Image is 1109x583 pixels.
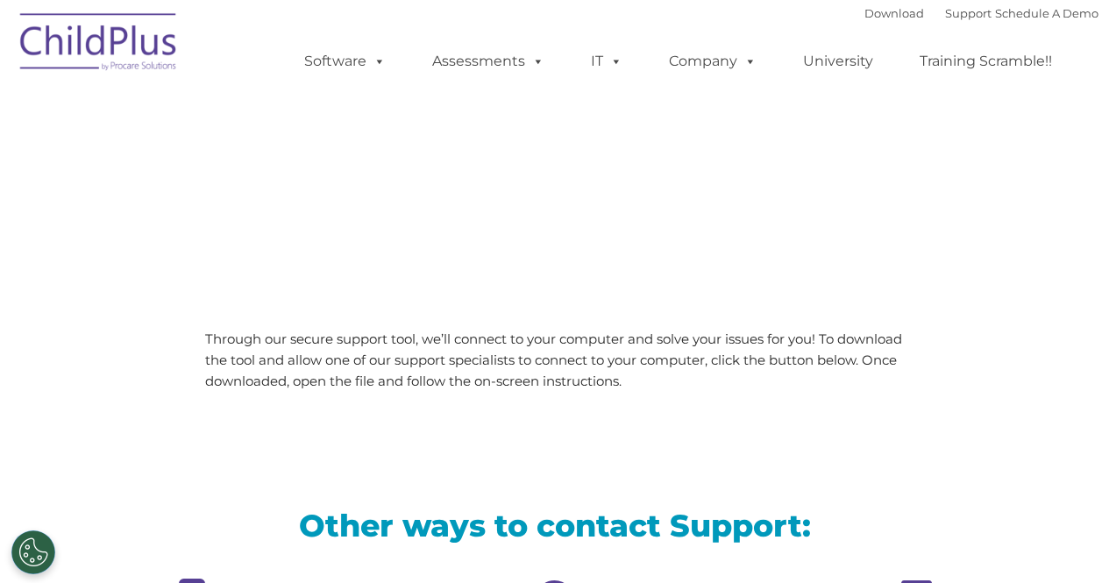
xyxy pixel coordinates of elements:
p: Through our secure support tool, we’ll connect to your computer and solve your issues for you! To... [205,329,904,392]
a: Download [864,6,924,20]
h2: Other ways to contact Support: [25,506,1085,545]
a: Company [651,44,774,79]
span: LiveSupport with SplashTop [25,126,680,180]
a: IT [573,44,640,79]
a: University [786,44,891,79]
a: Training Scramble!! [902,44,1070,79]
img: ChildPlus by Procare Solutions [11,1,187,89]
font: | [864,6,1098,20]
button: Cookies Settings [11,530,55,574]
a: Assessments [415,44,562,79]
a: Schedule A Demo [995,6,1098,20]
a: Support [945,6,992,20]
a: Software [287,44,403,79]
